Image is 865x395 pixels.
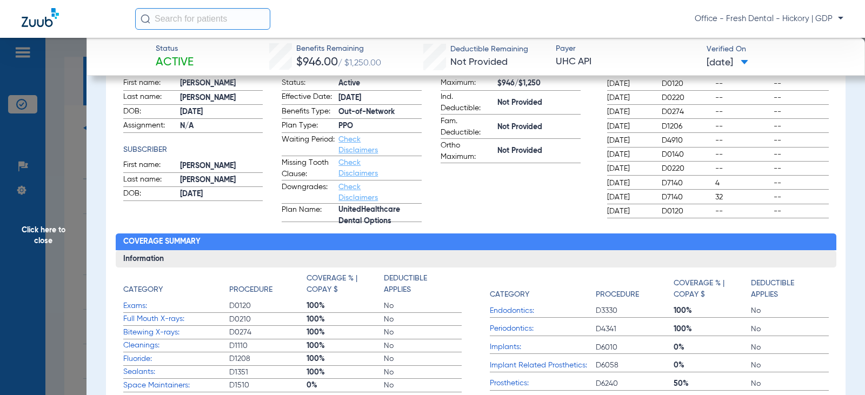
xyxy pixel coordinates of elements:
[607,121,653,132] span: [DATE]
[307,380,384,391] span: 0%
[123,327,229,338] span: Bitewing X-rays:
[384,327,461,338] span: No
[441,116,494,138] span: Fam. Deductible:
[307,273,384,299] app-breakdown-title: Coverage % | Copay $
[774,178,828,189] span: --
[751,273,828,304] app-breakdown-title: Deductible Applies
[596,324,673,334] span: D4341
[715,192,770,203] span: 32
[674,360,751,371] span: 0%
[384,314,461,325] span: No
[384,367,461,378] span: No
[490,289,529,300] h4: Category
[180,92,263,104] span: [PERSON_NAME]
[180,120,263,132] span: N/A
[596,360,673,371] span: D6058
[307,273,378,296] h4: Coverage % | Copay $
[674,273,751,304] app-breakdown-title: Coverage % | Copay $
[607,106,653,117] span: [DATE]
[596,342,673,353] span: D6010
[751,324,828,334] span: No
[607,92,653,103] span: [DATE]
[715,135,770,146] span: --
[229,353,307,364] span: D1208
[384,353,461,364] span: No
[307,367,384,378] span: 100%
[338,120,422,132] span: PPO
[229,314,307,325] span: D0210
[556,55,697,69] span: UHC API
[123,77,176,90] span: First name:
[116,250,836,267] h3: Information
[338,183,378,202] a: Check Disclaimers
[674,278,746,300] h4: Coverage % | Copay $
[229,284,272,296] h4: Procedure
[229,300,307,311] span: D0120
[662,206,711,217] span: D0120
[596,273,673,304] app-breakdown-title: Procedure
[607,206,653,217] span: [DATE]
[123,159,176,172] span: First name:
[715,206,770,217] span: --
[338,59,381,68] span: / $1,250.00
[607,135,653,146] span: [DATE]
[123,106,176,119] span: DOB:
[450,44,528,55] span: Deductible Remaining
[296,57,338,68] span: $946.00
[123,273,229,299] app-breakdown-title: Category
[22,8,59,27] img: Zuub Logo
[384,273,456,296] h4: Deductible Applies
[497,78,581,89] span: $946/$1,250
[338,136,378,154] a: Check Disclaimers
[282,204,335,222] span: Plan Name:
[156,43,194,55] span: Status
[497,97,581,109] span: Not Provided
[715,78,770,89] span: --
[490,378,596,389] span: Prosthetics:
[123,188,176,201] span: DOB:
[774,92,828,103] span: --
[180,175,263,186] span: [PERSON_NAME]
[441,91,494,114] span: Ind. Deductible:
[180,160,263,172] span: [PERSON_NAME]
[774,206,828,217] span: --
[123,313,229,325] span: Full Mouth X-rays:
[123,300,229,312] span: Exams:
[751,360,828,371] span: No
[751,342,828,353] span: No
[123,91,176,104] span: Last name:
[774,135,828,146] span: --
[307,340,384,351] span: 100%
[307,300,384,311] span: 100%
[338,106,422,118] span: Out-of-Network
[338,210,422,222] span: UnitedHealthcare Dental Options
[338,78,422,89] span: Active
[229,327,307,338] span: D0274
[490,305,596,317] span: Endodontics:
[282,77,335,90] span: Status:
[229,273,307,299] app-breakdown-title: Procedure
[307,327,384,338] span: 100%
[282,182,335,203] span: Downgrades:
[695,14,843,24] span: Office - Fresh Dental - Hickory | GDP
[811,343,865,395] iframe: Chat Widget
[674,378,751,389] span: 50%
[596,305,673,316] span: D3330
[384,300,461,311] span: No
[141,14,150,24] img: Search Icon
[384,340,461,351] span: No
[123,353,229,365] span: Fluoride:
[607,192,653,203] span: [DATE]
[123,380,229,391] span: Space Maintainers:
[490,323,596,334] span: Periodontics:
[384,380,461,391] span: No
[490,342,596,353] span: Implants:
[556,43,697,55] span: Payer
[662,135,711,146] span: D4910
[296,43,381,55] span: Benefits Remaining
[774,78,828,89] span: --
[662,92,711,103] span: D0220
[338,92,422,104] span: [DATE]
[180,78,263,89] span: [PERSON_NAME]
